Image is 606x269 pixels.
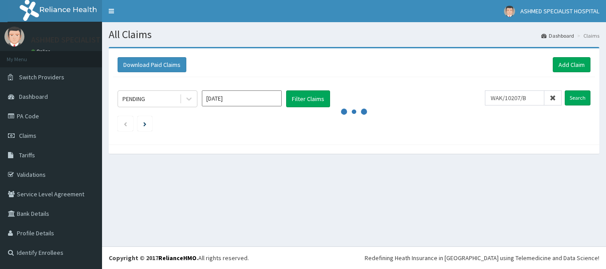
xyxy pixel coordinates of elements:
[19,73,64,81] span: Switch Providers
[520,7,599,15] span: ASHMED SPECIALIST HOSPITAL
[143,120,146,128] a: Next page
[202,90,282,106] input: Select Month and Year
[109,29,599,40] h1: All Claims
[485,90,544,105] input: Search by HMO ID
[4,27,24,47] img: User Image
[504,6,515,17] img: User Image
[31,36,137,44] p: ASHMED SPECIALIST HOSPITAL
[365,253,599,262] div: Redefining Heath Insurance in [GEOGRAPHIC_DATA] using Telemedicine and Data Science!
[158,254,197,262] a: RelianceHMO
[118,57,186,72] button: Download Paid Claims
[541,32,574,39] a: Dashboard
[102,246,606,269] footer: All rights reserved.
[553,57,590,72] a: Add Claim
[286,90,330,107] button: Filter Claims
[31,48,52,55] a: Online
[122,94,145,103] div: PENDING
[19,151,35,159] span: Tariffs
[19,93,48,101] span: Dashboard
[341,98,367,125] svg: audio-loading
[565,90,590,105] input: Search
[109,254,198,262] strong: Copyright © 2017 .
[19,132,36,140] span: Claims
[123,120,127,128] a: Previous page
[575,32,599,39] li: Claims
